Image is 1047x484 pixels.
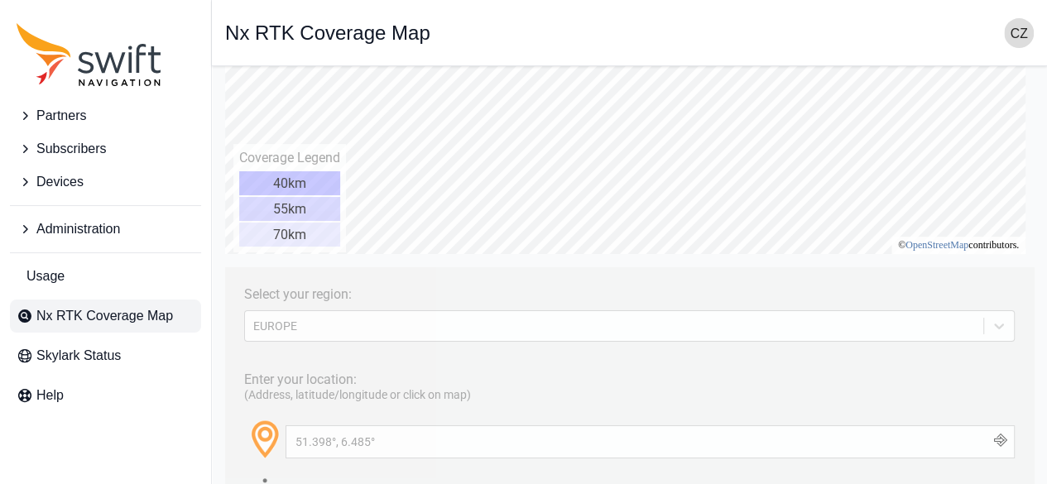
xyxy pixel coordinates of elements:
[26,266,65,286] span: Usage
[10,300,201,333] a: Nx RTK Coverage Map
[10,132,201,165] button: Subscribers
[36,219,120,239] span: Administration
[680,311,743,323] a: OpenStreetMap
[10,260,201,293] a: Usage
[10,165,201,199] button: Devices
[225,23,430,43] h1: Nx RTK Coverage Map
[10,379,201,412] a: Help
[1004,18,1034,48] img: user photo
[10,213,201,246] button: Administration
[36,386,64,405] span: Help
[14,269,115,293] div: 55km
[14,295,115,319] div: 70km
[36,106,86,126] span: Partners
[36,139,106,159] span: Subscribers
[36,346,121,366] span: Skylark Status
[10,99,201,132] button: Partners
[673,311,794,323] li: © contributors.
[14,222,115,237] div: Coverage Legend
[36,306,173,326] span: Nx RTK Coverage Map
[10,339,201,372] a: Skylark Status
[36,172,84,192] span: Devices
[14,243,115,267] div: 40km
